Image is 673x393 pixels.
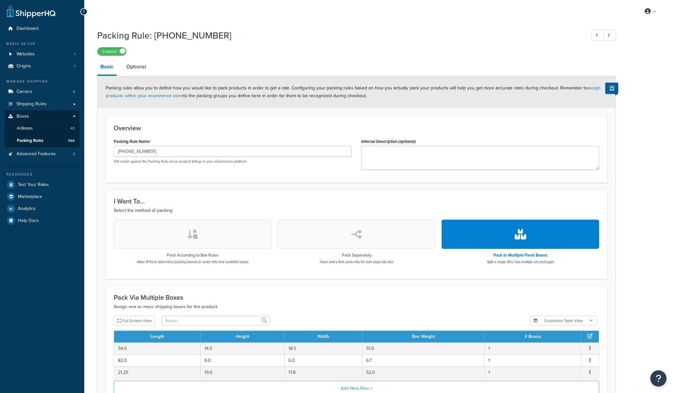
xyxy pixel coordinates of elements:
[114,342,201,354] td: 54.5
[137,253,249,258] h3: Pack According to Box Rules
[650,370,667,387] button: Open Resource Center
[5,60,79,72] li: Origins
[73,89,75,95] span: 6
[5,79,79,84] div: Manage Shipping
[106,85,600,99] span: Packing rules allow you to define how you would like to pack products in order to get a rate. Con...
[18,182,49,188] span: Test Your Rates
[5,98,79,110] a: Shipping Rules
[201,366,284,378] td: 19.0
[114,207,599,214] p: Select the method of packing
[5,86,79,98] li: Carriers
[74,52,75,57] span: 1
[162,316,270,326] input: Search
[201,354,284,366] td: 6.0
[362,342,484,354] td: 51.0
[5,110,79,147] li: Boxes
[487,253,554,258] h3: Pack in Multiple Fixed Boxes
[114,159,352,164] p: Will match against the Packing Rule set on product listings in your eCommerce platform
[114,294,599,301] h3: Pack Via Multiple Boxes
[284,354,362,366] td: 6.0
[5,135,79,147] li: Packing Rules
[284,342,362,354] td: 18.5
[362,366,484,378] td: 52.0
[114,139,151,144] label: Packing Rule Name
[18,194,42,200] span: Marketplace
[17,151,56,157] span: Advanced Features
[5,48,79,60] li: Websites
[17,101,47,107] span: Shipping Rules
[5,41,79,47] div: Basic Setup
[5,122,79,134] a: AllBoxes40
[5,179,79,191] a: Test Your Rates
[530,316,597,326] button: Customize Table View
[97,59,117,76] a: Basic
[5,23,79,35] a: Dashboard
[114,366,201,378] td: 21.25
[5,48,79,60] a: Websites1
[114,316,155,326] button: Full Screen View
[201,331,284,342] th: Height
[5,148,79,160] li: Advanced Features
[17,64,31,69] span: Origins
[17,138,43,144] span: Packing Rules
[5,172,79,177] div: Resources
[68,138,75,144] span: 566
[362,354,484,366] td: 6.7
[5,86,79,98] a: Carriers6
[5,191,79,202] a: Marketplace
[73,151,75,157] span: 3
[74,64,75,69] span: 1
[484,342,581,354] td: 1
[17,52,35,57] span: Websites
[17,26,39,31] span: Dashboard
[5,148,79,160] a: Advanced Features3
[137,259,249,264] p: Allow SHQ to determine packing based on order info and available boxes
[284,366,362,378] td: 17.8
[114,198,599,205] h3: I Want To...
[5,60,79,72] a: Origins1
[17,114,29,119] span: Boxes
[17,89,32,95] span: Carriers
[70,126,75,131] span: 40
[97,29,579,42] h1: Packing Rule: [PHONE_NUMBER]
[487,259,554,264] p: Split a single SKU into multiple set packages
[361,139,416,144] label: Internal Description (optional)
[201,342,284,354] td: 14.5
[603,30,616,41] a: Next Record
[484,354,581,366] td: 1
[114,354,201,366] td: 82.0
[5,135,79,147] a: Packing Rules566
[320,253,393,258] h3: Pack Separately
[320,259,393,264] p: Have every item pack into it's own separate box
[114,124,599,132] h3: Overview
[484,331,581,342] th: # Boxes
[605,83,618,94] button: Show Help Docs
[284,331,362,342] th: Width
[98,48,126,55] label: Enabled
[17,126,33,131] span: All Boxes
[18,218,39,224] span: Help Docs
[5,110,79,122] a: Boxes
[18,206,36,212] span: Analytics
[362,331,484,342] th: Box Weight
[484,366,581,378] td: 1
[123,59,149,75] a: Optional
[5,215,79,226] a: Help Docs
[114,303,599,311] p: Assign one or more shipping boxes for the product.
[5,203,79,214] a: Analytics
[591,30,604,41] a: Previous Record
[114,331,201,342] th: Length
